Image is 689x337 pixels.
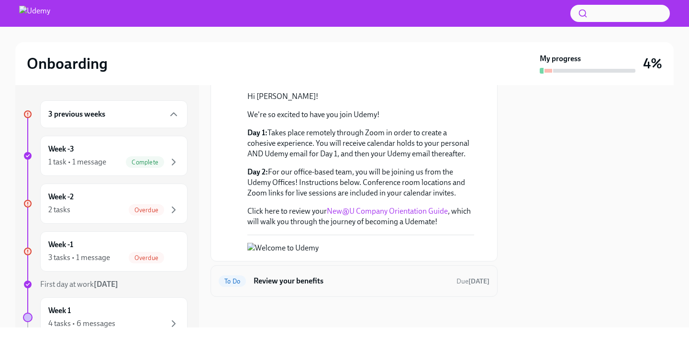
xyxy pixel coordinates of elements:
a: To DoReview your benefitsDue[DATE] [219,273,489,289]
h6: Week -1 [48,239,73,250]
div: 3 tasks • 1 message [48,252,110,263]
span: Overdue [129,254,164,261]
p: We're so excited to have you join Udemy! [247,109,474,120]
p: Click here to review your , which will walk you through the journey of becoming a Udemate! [247,206,474,227]
span: September 15th, 2025 11:00 [456,277,489,286]
h6: 3 previous weeks [48,109,105,120]
a: Week -31 task • 1 messageComplete [23,136,188,176]
div: 4 tasks • 6 messages [48,318,115,329]
a: New@U Company Orientation Guide [327,207,448,216]
span: Complete [126,159,164,166]
span: Due [456,277,489,285]
strong: [DATE] [468,277,489,285]
div: 3 previous weeks [40,100,188,128]
h6: Week 1 [48,305,71,316]
strong: Day 2: [247,167,268,176]
div: 2 tasks [48,205,70,215]
span: First day at work [40,280,118,289]
span: Overdue [129,207,164,214]
h6: Week -3 [48,144,74,154]
p: Takes place remotely through Zoom in order to create a cohesive experience. You will receive cale... [247,128,474,159]
button: Zoom image [247,243,418,253]
strong: Day 1: [247,128,267,137]
strong: [DATE] [94,280,118,289]
h6: Week -2 [48,192,74,202]
a: Week -22 tasksOverdue [23,184,188,224]
div: 1 task • 1 message [48,157,106,167]
a: Week -13 tasks • 1 messageOverdue [23,231,188,272]
span: To Do [219,278,246,285]
img: Udemy [19,6,50,21]
p: Hi [PERSON_NAME]! [247,91,474,102]
h3: 4% [643,55,662,72]
h2: Onboarding [27,54,108,73]
h6: Review your benefits [254,276,449,286]
p: For our office-based team, you will be joining us from the Udemy Offices! Instructions below. Con... [247,167,474,198]
strong: My progress [540,54,581,64]
a: First day at work[DATE] [23,279,188,290]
